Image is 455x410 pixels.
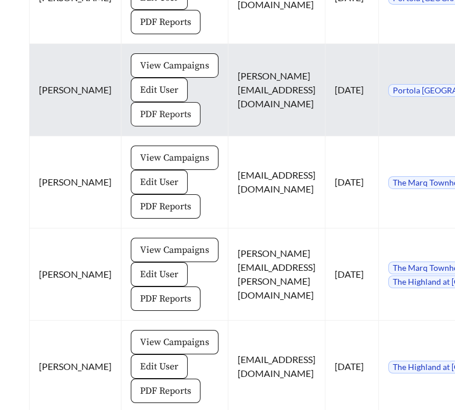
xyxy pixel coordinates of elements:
span: Edit User [140,360,178,373]
span: View Campaigns [140,335,209,349]
a: View Campaigns [131,59,218,70]
span: Edit User [140,267,178,281]
a: Edit User [131,84,188,95]
td: [EMAIL_ADDRESS][DOMAIN_NAME] [228,136,325,228]
button: PDF Reports [131,102,200,126]
a: Edit User [131,176,188,187]
button: View Campaigns [131,238,218,262]
td: [DATE] [325,44,379,136]
td: [PERSON_NAME] [30,44,121,136]
span: View Campaigns [140,151,209,165]
td: [PERSON_NAME] [30,228,121,321]
a: View Campaigns [131,336,218,347]
span: Edit User [140,175,178,189]
button: PDF Reports [131,286,200,311]
a: View Campaigns [131,244,218,255]
button: View Campaigns [131,146,218,170]
td: [DATE] [325,228,379,321]
button: PDF Reports [131,194,200,219]
span: PDF Reports [140,384,191,398]
span: View Campaigns [140,59,209,72]
td: [PERSON_NAME] [30,136,121,228]
button: Edit User [131,354,188,379]
td: [PERSON_NAME][EMAIL_ADDRESS][DOMAIN_NAME] [228,44,325,136]
button: View Campaigns [131,330,218,354]
button: Edit User [131,78,188,102]
button: Edit User [131,170,188,194]
button: View Campaigns [131,53,218,78]
span: PDF Reports [140,15,191,29]
span: PDF Reports [140,292,191,306]
span: PDF Reports [140,199,191,213]
td: [DATE] [325,136,379,228]
button: PDF Reports [131,379,200,403]
td: [PERSON_NAME][EMAIL_ADDRESS][PERSON_NAME][DOMAIN_NAME] [228,228,325,321]
a: View Campaigns [131,151,218,162]
a: Edit User [131,268,188,279]
button: PDF Reports [131,10,200,34]
button: Edit User [131,262,188,286]
span: Edit User [140,83,178,97]
span: View Campaigns [140,243,209,257]
a: Edit User [131,360,188,371]
span: PDF Reports [140,107,191,121]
